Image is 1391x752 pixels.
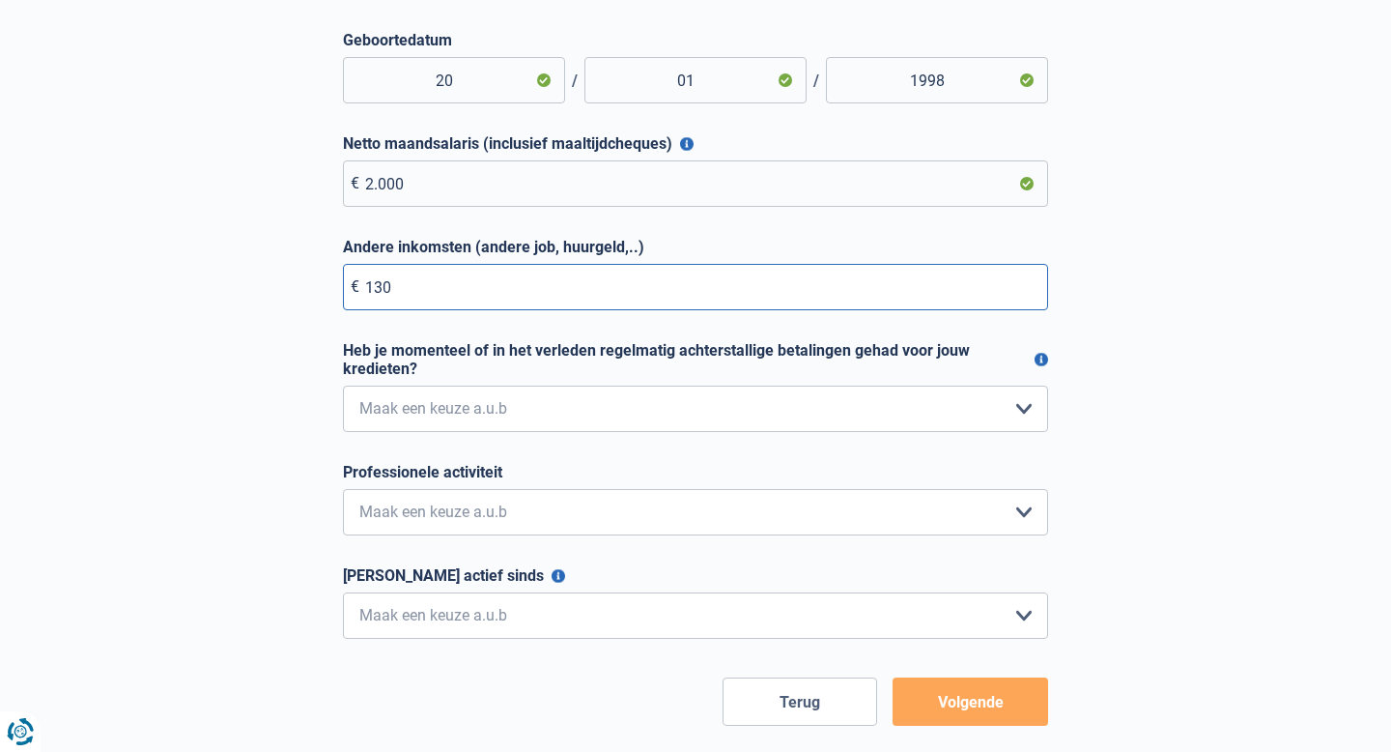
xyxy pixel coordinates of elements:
[343,134,1048,153] label: Netto maandsalaris (inclusief maaltijdcheques)
[565,72,584,90] span: /
[1035,353,1048,366] button: Heb je momenteel of in het verleden regelmatig achterstallige betalingen gehad voor jouw kredieten?
[343,341,1048,378] label: Heb je momenteel of in het verleden regelmatig achterstallige betalingen gehad voor jouw kredieten?
[826,57,1048,103] input: Jaar (JJJJ)
[680,137,694,151] button: Netto maandsalaris (inclusief maaltijdcheques)
[893,678,1048,726] button: Volgende
[343,31,1048,49] label: Geboortedatum
[343,238,1048,256] label: Andere inkomsten (andere job, huurgeld,..)
[807,72,826,90] span: /
[351,174,359,192] span: €
[343,566,1048,585] label: [PERSON_NAME] actief sinds
[343,57,565,103] input: Dag (DD)
[723,678,878,726] button: Terug
[5,493,6,494] img: Advertisement
[584,57,807,103] input: Maand (MM)
[552,569,565,583] button: [PERSON_NAME] actief sinds
[343,463,1048,481] label: Professionele activiteit
[351,277,359,296] span: €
